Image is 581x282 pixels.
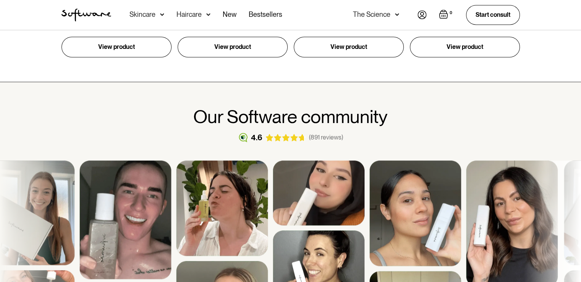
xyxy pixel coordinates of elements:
div: The Science [353,11,390,18]
a: 4.6(891 reviews) [61,133,520,142]
img: Software Logo [61,8,111,21]
img: arrow down [206,11,210,18]
p: View product [447,42,483,52]
div: Skincare [129,11,155,18]
img: arrow down [395,11,399,18]
div: Haircare [176,11,202,18]
a: Open empty cart [439,10,454,20]
div: 4.6 [251,133,262,142]
img: reviews logo [238,133,248,142]
img: arrow down [160,11,164,18]
p: View product [214,42,251,52]
img: reviews stars [265,134,306,141]
a: home [61,8,111,21]
h1: Our Software community [61,107,520,127]
p: View product [98,42,135,52]
a: Start consult [466,5,520,24]
div: (891 reviews) [309,134,343,141]
p: View product [330,42,367,52]
div: 0 [448,10,454,16]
